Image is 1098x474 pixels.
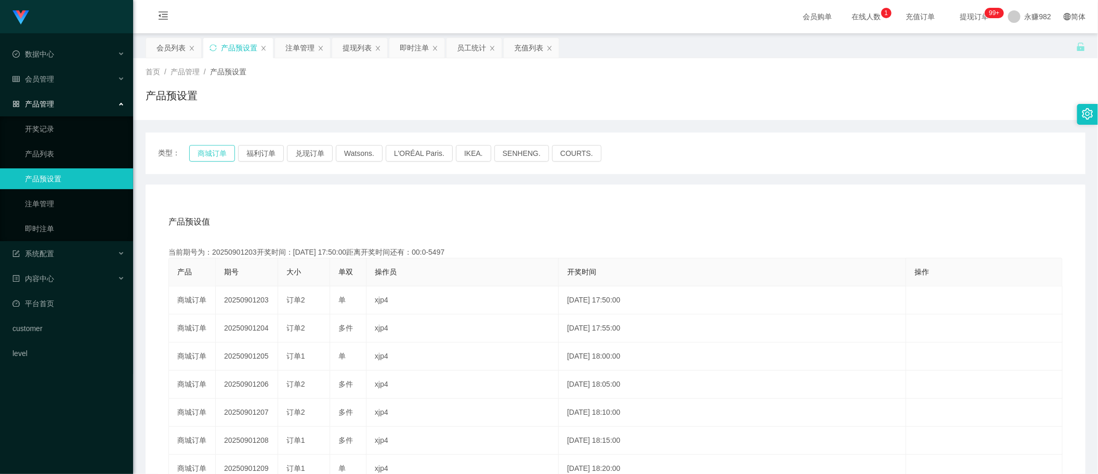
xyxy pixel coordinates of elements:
[1082,108,1093,120] i: 图标: setting
[338,436,353,444] span: 多件
[286,436,305,444] span: 订单1
[286,464,305,472] span: 订单1
[881,8,892,18] sup: 1
[494,145,549,162] button: SENHENG.
[216,399,278,427] td: 20250901207
[25,193,125,214] a: 注单管理
[12,249,54,258] span: 系统配置
[432,45,438,51] i: 图标: close
[216,427,278,455] td: 20250901208
[12,50,20,58] i: 图标: check-circle-o
[285,38,315,58] div: 注单管理
[375,268,397,276] span: 操作员
[367,314,559,343] td: xjp4
[238,145,284,162] button: 福利订单
[400,38,429,58] div: 即时注单
[146,1,181,34] i: 图标: menu-fold
[12,274,54,283] span: 内容中心
[338,352,346,360] span: 单
[168,247,1063,258] div: 当前期号为：20250901203开奖时间：[DATE] 17:50:00距离开奖时间还有：00:0-5497
[260,45,267,51] i: 图标: close
[12,100,20,108] i: 图标: appstore-o
[12,10,29,25] img: logo.9652507e.png
[210,68,246,76] span: 产品预设置
[25,143,125,164] a: 产品列表
[287,145,333,162] button: 兑现订单
[164,68,166,76] span: /
[12,50,54,58] span: 数据中心
[169,371,216,399] td: 商城订单
[338,268,353,276] span: 单双
[559,399,906,427] td: [DATE] 18:10:00
[12,100,54,108] span: 产品管理
[12,75,20,83] i: 图标: table
[552,145,602,162] button: COURTS.
[343,38,372,58] div: 提现列表
[286,324,305,332] span: 订单2
[286,380,305,388] span: 订单2
[367,427,559,455] td: xjp4
[884,8,888,18] p: 1
[985,8,1003,18] sup: 246
[168,216,210,228] span: 产品预设值
[559,427,906,455] td: [DATE] 18:15:00
[489,45,495,51] i: 图标: close
[12,318,125,339] a: customer
[318,45,324,51] i: 图标: close
[514,38,543,58] div: 充值列表
[286,408,305,416] span: 订单2
[12,343,125,364] a: level
[169,314,216,343] td: 商城订单
[457,38,486,58] div: 员工统计
[25,168,125,189] a: 产品预设置
[12,250,20,257] i: 图标: form
[12,75,54,83] span: 会员管理
[955,13,995,20] span: 提现订单
[559,343,906,371] td: [DATE] 18:00:00
[559,371,906,399] td: [DATE] 18:05:00
[286,268,301,276] span: 大小
[367,399,559,427] td: xjp4
[12,275,20,282] i: 图标: profile
[25,218,125,239] a: 即时注单
[158,145,189,162] span: 类型：
[156,38,186,58] div: 会员列表
[169,427,216,455] td: 商城订单
[559,314,906,343] td: [DATE] 17:55:00
[367,343,559,371] td: xjp4
[847,13,886,20] span: 在线人数
[146,68,160,76] span: 首页
[216,343,278,371] td: 20250901205
[286,296,305,304] span: 订单2
[169,399,216,427] td: 商城订单
[546,45,553,51] i: 图标: close
[559,286,906,314] td: [DATE] 17:50:00
[171,68,200,76] span: 产品管理
[216,371,278,399] td: 20250901206
[286,352,305,360] span: 订单1
[338,464,346,472] span: 单
[1076,42,1086,51] i: 图标: unlock
[338,380,353,388] span: 多件
[375,45,381,51] i: 图标: close
[386,145,453,162] button: L'ORÉAL Paris.
[901,13,940,20] span: 充值订单
[221,38,257,58] div: 产品预设置
[204,68,206,76] span: /
[338,408,353,416] span: 多件
[216,286,278,314] td: 20250901203
[567,268,596,276] span: 开奖时间
[189,45,195,51] i: 图标: close
[367,286,559,314] td: xjp4
[189,145,235,162] button: 商城订单
[169,286,216,314] td: 商城订单
[146,88,198,103] h1: 产品预设置
[338,324,353,332] span: 多件
[338,296,346,304] span: 单
[12,293,125,314] a: 图标: dashboard平台首页
[25,118,125,139] a: 开奖记录
[224,268,239,276] span: 期号
[336,145,383,162] button: Watsons.
[210,44,217,51] i: 图标: sync
[1064,13,1071,20] i: 图标: global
